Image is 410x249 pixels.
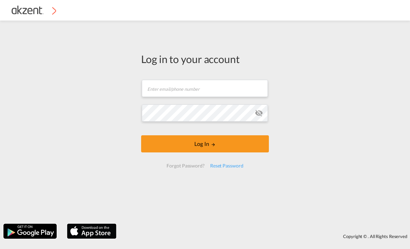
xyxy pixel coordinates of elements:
img: apple.png [66,223,117,239]
img: c72fcea0ad0611ed966209c23b7bd3dd.png [10,3,57,18]
div: Log in to your account [141,52,269,66]
div: Copyright © . All Rights Reserved [120,231,410,242]
md-icon: icon-eye-off [255,109,263,117]
div: Forgot Password? [164,160,207,172]
div: Reset Password [207,160,246,172]
input: Enter email/phone number [142,80,268,97]
button: LOGIN [141,135,269,152]
img: google.png [3,223,57,239]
